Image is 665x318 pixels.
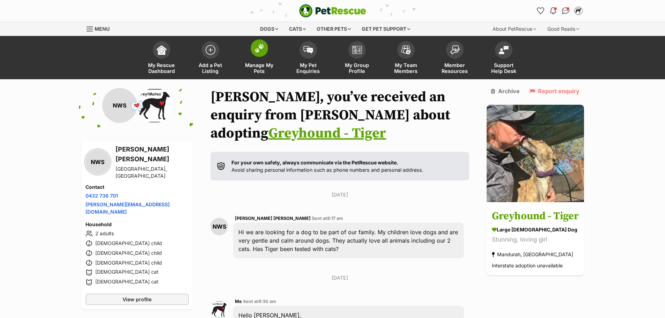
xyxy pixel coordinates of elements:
button: My account [573,5,584,16]
img: help-desk-icon-fdf02630f3aa405de69fd3d07c3f3aa587a6932b1a1747fa1d2bba05be0121f9.svg [499,46,509,54]
ul: Account quick links [535,5,584,16]
a: Manage My Pets [235,38,284,79]
h4: Contact [86,184,189,191]
div: Get pet support [357,22,415,36]
li: [DEMOGRAPHIC_DATA] cat [86,268,189,277]
div: Other pets [312,22,356,36]
div: Dogs [255,22,283,36]
div: NWS [210,218,228,235]
div: NWS [86,150,110,174]
span: My Rescue Dashboard [146,62,177,74]
p: Avoid sharing personal information such as phone numbers and personal address. [231,159,423,174]
span: Menu [95,26,110,32]
h3: [PERSON_NAME] [PERSON_NAME] [116,145,189,164]
p: [DATE] [210,274,469,281]
span: Interstate adoption unavailable [492,263,563,269]
a: Add a Pet Listing [186,38,235,79]
span: My Pet Enquiries [293,62,324,74]
img: Greyhound - Tiger [487,105,584,202]
img: group-profile-icon-3fa3cf56718a62981997c0bc7e787c4b2cf8bcc04b72c1350f741eb67cf2f40e.svg [352,46,362,54]
img: GreytMates WA profile pic [137,88,172,123]
span: [PERSON_NAME] [PERSON_NAME] [235,216,311,221]
div: [GEOGRAPHIC_DATA], [GEOGRAPHIC_DATA] [116,165,189,179]
a: Menu [87,22,114,35]
span: Sent at [312,216,343,221]
li: [DEMOGRAPHIC_DATA] child [86,239,189,247]
div: Mandurah, [GEOGRAPHIC_DATA] [492,250,573,259]
span: Add a Pet Listing [195,62,226,74]
a: Report enquiry [530,88,579,94]
img: dashboard-icon-eb2f2d2d3e046f16d808141f083e7271f6b2e854fb5c12c21221c1fb7104beca.svg [157,45,167,55]
div: Cats [284,22,311,36]
img: member-resources-icon-8e73f808a243e03378d46382f2149f9095a855e16c252ad45f914b54edf8863c.svg [450,45,460,54]
a: Support Help Desk [479,38,528,79]
a: My Team Members [382,38,430,79]
span: Member Resources [439,62,471,74]
div: Hi we are looking for a dog to be part of our family. My children love dogs and are very gentle a... [233,223,464,258]
span: 8:17 am [327,216,343,221]
a: My Pet Enquiries [284,38,333,79]
div: Stunning, loving girl [492,235,579,245]
a: 0432 736 701 [86,193,118,199]
a: My Group Profile [333,38,382,79]
img: chat-41dd97257d64d25036548639549fe6c8038ab92f7586957e7f3b1b290dea8141.svg [562,7,569,14]
h4: Household [86,221,189,228]
span: My Group Profile [341,62,373,74]
span: Sent at [243,299,276,304]
li: [DEMOGRAPHIC_DATA] cat [86,278,189,287]
a: [PERSON_NAME][EMAIL_ADDRESS][DOMAIN_NAME] [86,201,170,215]
span: Me [235,299,242,304]
img: pet-enquiries-icon-7e3ad2cf08bfb03b45e93fb7055b45f3efa6380592205ae92323e6603595dc1f.svg [303,46,313,54]
span: Manage My Pets [244,62,275,74]
span: Support Help Desk [488,62,519,74]
img: Julie Kym McLean profile pic [575,7,582,14]
p: [DATE] [210,191,469,198]
strong: For your own safety, always communicate via the PetRescue website. [231,160,398,165]
h3: Greyhound - Tiger [492,209,579,224]
li: [DEMOGRAPHIC_DATA] child [86,259,189,267]
a: Archive [491,88,520,94]
span: View profile [123,296,152,303]
button: Notifications [548,5,559,16]
a: Favourites [535,5,546,16]
li: [DEMOGRAPHIC_DATA] child [86,249,189,257]
span: 9:30 am [258,299,276,304]
a: Greyhound - Tiger [268,125,386,142]
a: Greyhound - Tiger large [DEMOGRAPHIC_DATA] Dog Stunning, loving girl Mandurah, [GEOGRAPHIC_DATA] ... [487,204,584,276]
a: Conversations [560,5,571,16]
a: PetRescue [299,4,366,17]
span: My Team Members [390,62,422,74]
div: About PetRescue [488,22,541,36]
div: large [DEMOGRAPHIC_DATA] Dog [492,226,579,234]
span: 💌 [130,98,145,113]
img: logo-e224e6f780fb5917bec1dbf3a21bbac754714ae5b6737aabdf751b685950b380.svg [299,4,366,17]
img: manage-my-pets-icon-02211641906a0b7f246fdf0571729dbe1e7629f14944591b6c1af311fb30b64b.svg [254,44,264,53]
img: team-members-icon-5396bd8760b3fe7c0b43da4ab00e1e3bb1a5d9ba89233759b79545d2d3fc5d0d.svg [401,45,411,54]
h1: [PERSON_NAME], you’ve received an enquiry from [PERSON_NAME] about adopting [210,88,469,142]
div: Good Reads [542,22,584,36]
img: notifications-46538b983faf8c2785f20acdc204bb7945ddae34d4c08c2a6579f10ce5e182be.svg [550,7,556,14]
img: add-pet-listing-icon-0afa8454b4691262ce3f59096e99ab1cd57d4a30225e0717b998d2c9b9846f56.svg [206,45,215,55]
a: Member Resources [430,38,479,79]
a: View profile [86,294,189,305]
div: NWS [102,88,137,123]
li: 2 adults [86,229,189,238]
a: My Rescue Dashboard [137,38,186,79]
